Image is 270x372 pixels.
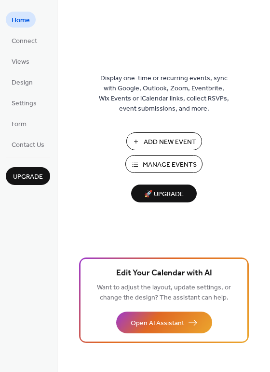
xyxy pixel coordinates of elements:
[143,160,197,170] span: Manage Events
[13,172,43,182] span: Upgrade
[99,73,229,114] span: Display one-time or recurring events, sync with Google, Outlook, Zoom, Eventbrite, Wix Events or ...
[116,267,212,280] span: Edit Your Calendar with AI
[12,78,33,88] span: Design
[131,318,184,329] span: Open AI Assistant
[6,136,50,152] a: Contact Us
[144,137,196,147] span: Add New Event
[116,312,212,333] button: Open AI Assistant
[6,95,42,111] a: Settings
[6,74,39,90] a: Design
[6,53,35,69] a: Views
[137,188,191,201] span: 🚀 Upgrade
[126,132,202,150] button: Add New Event
[131,185,197,202] button: 🚀 Upgrade
[12,99,37,109] span: Settings
[6,32,43,48] a: Connect
[97,281,231,304] span: Want to adjust the layout, update settings, or change the design? The assistant can help.
[6,12,36,28] a: Home
[6,115,32,131] a: Form
[12,57,29,67] span: Views
[12,15,30,26] span: Home
[125,155,202,173] button: Manage Events
[12,140,44,150] span: Contact Us
[12,36,37,46] span: Connect
[6,167,50,185] button: Upgrade
[12,119,27,129] span: Form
